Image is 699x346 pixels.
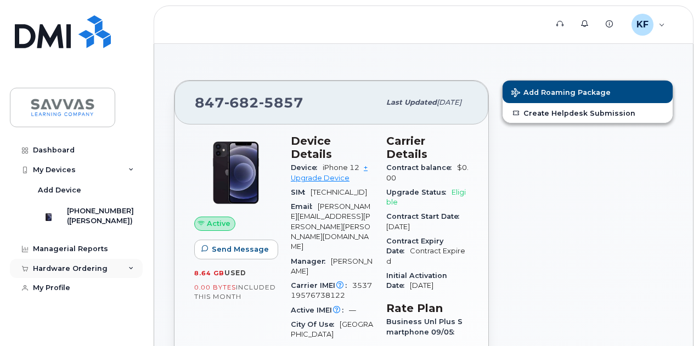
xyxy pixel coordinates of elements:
span: Contract balance [386,163,457,172]
img: iPhone_12.jpg [203,140,269,206]
span: Contract Expired [386,247,465,265]
span: Manager [291,257,331,265]
span: [TECHNICAL_ID] [311,188,367,196]
span: — [349,306,356,314]
span: SIM [291,188,311,196]
button: Send Message [194,240,278,259]
button: Add Roaming Package [503,81,673,103]
a: + Upgrade Device [291,163,368,181]
iframe: Messenger Launcher [651,298,691,338]
span: City Of Use [291,320,340,328]
span: 8.64 GB [194,269,224,277]
span: Last updated [386,98,437,106]
span: 5857 [259,94,303,111]
span: Device [291,163,323,172]
span: Email [291,202,318,211]
span: Active [207,218,230,229]
span: [DATE] [410,281,433,290]
h3: Carrier Details [386,134,469,161]
span: Upgrade Status [386,188,452,196]
span: $0.00 [386,163,469,181]
span: [PERSON_NAME][EMAIL_ADDRESS][PERSON_NAME][PERSON_NAME][DOMAIN_NAME] [291,202,370,251]
span: 682 [224,94,259,111]
span: 0.00 Bytes [194,283,236,291]
span: Send Message [212,244,269,254]
span: Carrier IMEI [291,281,352,290]
span: Contract Start Date [386,212,465,220]
span: Add Roaming Package [511,88,611,99]
span: [DATE] [437,98,461,106]
span: iPhone 12 [323,163,359,172]
span: [PERSON_NAME] [291,257,373,275]
span: [DATE] [386,223,410,231]
span: 847 [195,94,303,111]
span: used [224,269,246,277]
span: Active IMEI [291,306,349,314]
span: Contract Expiry Date [386,237,443,255]
span: Business Unl Plus Smartphone 09/05 [386,317,463,336]
a: Create Helpdesk Submission [503,103,673,123]
span: Initial Activation Date [386,271,447,290]
h3: Rate Plan [386,302,469,315]
h3: Device Details [291,134,373,161]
